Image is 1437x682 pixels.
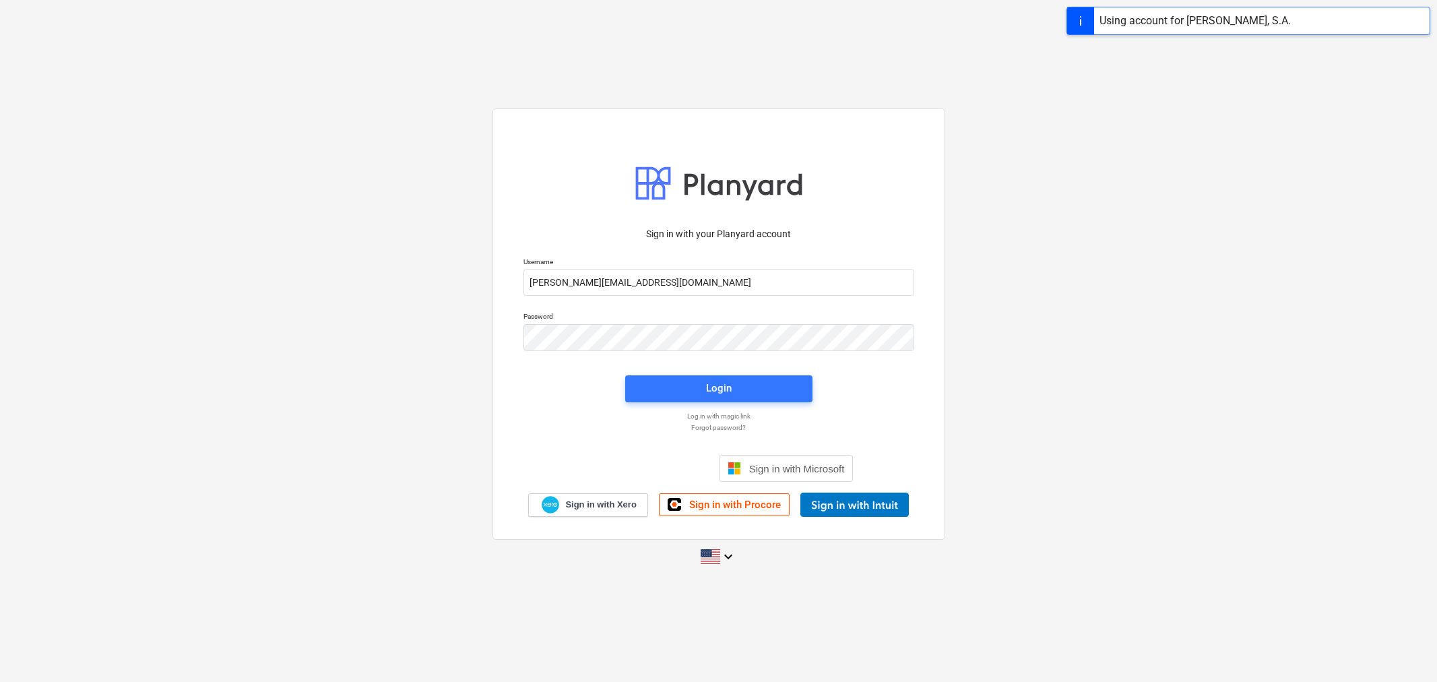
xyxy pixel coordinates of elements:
span: Sign in with Xero [565,499,636,511]
p: Password [523,312,914,323]
p: Username [523,257,914,269]
p: Sign in with your Planyard account [523,227,914,241]
img: Xero logo [542,496,559,514]
span: Sign in with Procore [689,499,781,511]
img: Microsoft logo [728,462,741,475]
i: keyboard_arrow_down [720,549,736,565]
span: Sign in with Microsoft [749,463,845,474]
div: Using account for [PERSON_NAME], S.A. [1099,13,1291,29]
button: Login [625,375,812,402]
iframe: Sign in with Google Button [577,454,715,483]
a: Sign in with Xero [528,493,648,517]
a: Sign in with Procore [659,493,790,516]
input: Username [523,269,914,296]
a: Forgot password? [517,423,921,432]
div: Login [706,379,732,397]
a: Log in with magic link [517,412,921,421]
